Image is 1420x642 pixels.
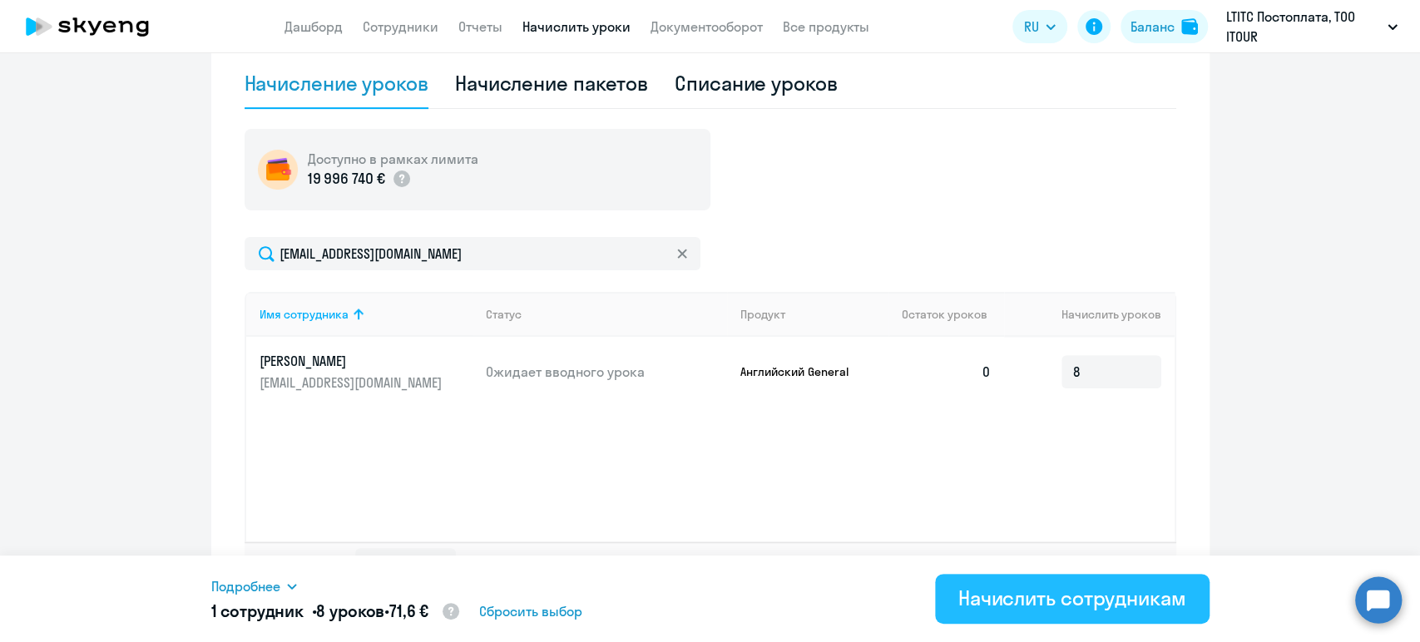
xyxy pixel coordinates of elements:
[308,150,478,168] h5: Доступно в рамках лимита
[522,18,631,35] a: Начислить уроки
[245,237,700,270] input: Поиск по имени, email, продукту или статусу
[363,18,438,35] a: Сотрудники
[958,585,1186,611] div: Начислить сотрудникам
[1121,10,1208,43] button: Балансbalance
[740,364,865,379] p: Английский General
[740,307,785,322] div: Продукт
[455,70,648,96] div: Начисление пакетов
[651,18,763,35] a: Документооборот
[935,574,1210,624] button: Начислить сотрудникам
[486,363,727,381] p: Ожидает вводного урока
[888,337,1005,407] td: 0
[479,601,582,621] span: Сбросить выбор
[211,600,461,625] h5: 1 сотрудник • •
[258,150,298,190] img: wallet-circle.png
[902,307,1005,322] div: Остаток уроков
[902,307,987,322] span: Остаток уроков
[260,352,446,370] p: [PERSON_NAME]
[675,70,838,96] div: Списание уроков
[486,307,727,322] div: Статус
[284,18,343,35] a: Дашборд
[389,600,428,621] span: 71,6 €
[211,576,280,596] span: Подробнее
[1131,17,1175,37] div: Баланс
[740,307,888,322] div: Продукт
[245,70,428,96] div: Начисление уроков
[486,307,522,322] div: Статус
[783,18,869,35] a: Все продукты
[308,168,385,190] p: 19 996 740 €
[260,352,473,392] a: [PERSON_NAME][EMAIL_ADDRESS][DOMAIN_NAME]
[458,18,502,35] a: Отчеты
[1218,7,1406,47] button: LTITC Постоплата, ТОО ITOUR
[260,307,473,322] div: Имя сотрудника
[1004,292,1174,337] th: Начислить уроков
[316,600,384,621] span: 8 уроков
[260,373,446,392] p: [EMAIL_ADDRESS][DOMAIN_NAME]
[1226,7,1381,47] p: LTITC Постоплата, ТОО ITOUR
[1024,17,1039,37] span: RU
[1181,18,1198,35] img: balance
[1012,10,1067,43] button: RU
[260,307,349,322] div: Имя сотрудника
